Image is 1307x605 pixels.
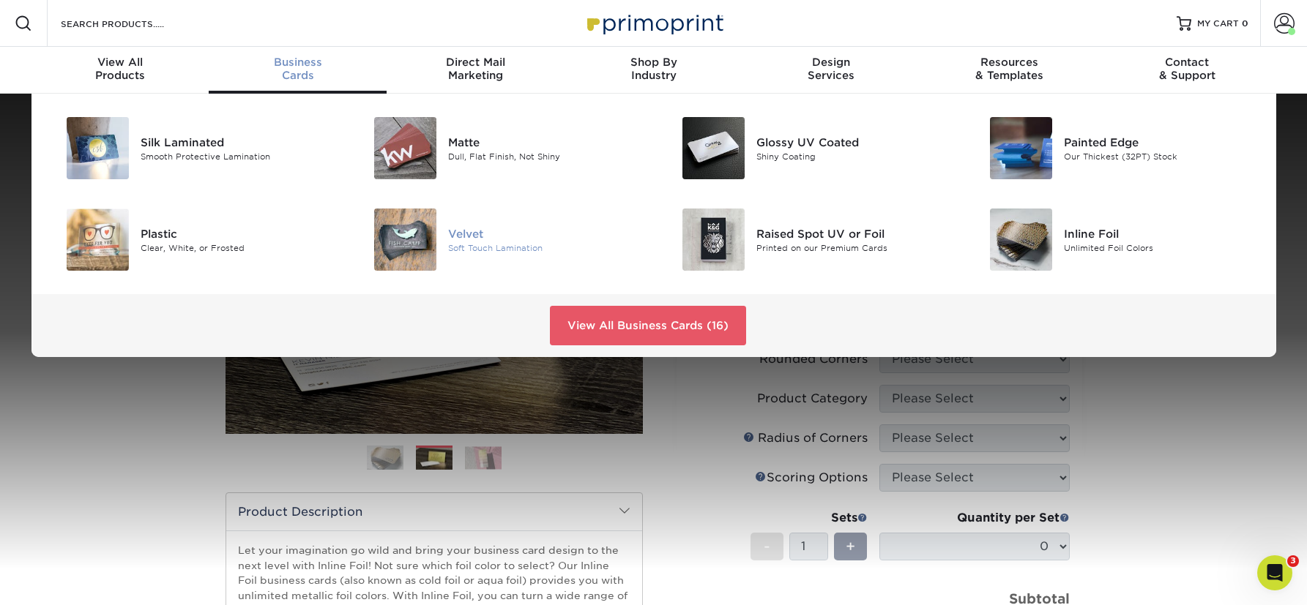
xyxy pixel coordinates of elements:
div: Shiny Coating [756,150,950,162]
div: Matte [448,134,642,150]
div: Cards [209,56,387,82]
div: Plastic [141,225,335,241]
div: Silk Laminated [141,134,335,150]
img: Glossy UV Coated Business Cards [682,117,745,179]
div: & Templates [920,56,1098,82]
a: Inline Foil Business Cards Inline Foil Unlimited Foil Colors [972,203,1259,277]
a: Plastic Business Cards Plastic Clear, White, or Frosted [49,203,335,277]
div: Printed on our Premium Cards [756,241,950,254]
img: Primoprint [581,7,727,39]
a: Direct MailMarketing [387,47,565,94]
span: Direct Mail [387,56,565,69]
div: Industry [565,56,742,82]
input: SEARCH PRODUCTS..... [59,15,202,32]
a: View All Business Cards (16) [550,306,746,345]
div: Velvet [448,225,642,241]
img: Painted Edge Business Cards [990,117,1052,179]
div: Services [742,56,920,82]
span: Design [742,56,920,69]
div: Products [31,56,209,82]
div: Dull, Flat Finish, Not Shiny [448,150,642,162]
div: Glossy UV Coated [756,134,950,150]
span: 3 [1287,555,1299,567]
span: 0 [1242,18,1248,29]
img: Raised Spot UV or Foil Business Cards [682,208,745,271]
a: View AllProducts [31,47,209,94]
div: Painted Edge [1064,134,1258,150]
div: Clear, White, or Frosted [141,241,335,254]
a: DesignServices [742,47,920,94]
div: Our Thickest (32PT) Stock [1064,150,1258,162]
img: Plastic Business Cards [67,208,129,271]
a: Raised Spot UV or Foil Business Cards Raised Spot UV or Foil Printed on our Premium Cards [665,203,951,277]
a: Matte Business Cards Matte Dull, Flat Finish, Not Shiny [357,111,643,185]
div: Marketing [387,56,565,82]
a: Resources& Templates [920,47,1098,94]
img: Silk Laminated Business Cards [67,117,129,179]
img: Inline Foil Business Cards [990,208,1052,271]
div: Smooth Protective Lamination [141,150,335,162]
a: Glossy UV Coated Business Cards Glossy UV Coated Shiny Coating [665,111,951,185]
div: & Support [1098,56,1276,82]
a: Contact& Support [1098,47,1276,94]
a: BusinessCards [209,47,387,94]
span: Business [209,56,387,69]
div: Soft Touch Lamination [448,241,642,254]
a: Silk Laminated Business Cards Silk Laminated Smooth Protective Lamination [49,111,335,185]
a: Shop ByIndustry [565,47,742,94]
div: Unlimited Foil Colors [1064,241,1258,254]
img: Matte Business Cards [374,117,436,179]
span: View All [31,56,209,69]
span: Shop By [565,56,742,69]
span: MY CART [1197,18,1239,30]
div: Inline Foil [1064,225,1258,241]
span: Contact [1098,56,1276,69]
div: Raised Spot UV or Foil [756,225,950,241]
iframe: Intercom live chat [1257,555,1292,590]
span: Resources [920,56,1098,69]
img: Velvet Business Cards [374,208,436,271]
a: Painted Edge Business Cards Painted Edge Our Thickest (32PT) Stock [972,111,1259,185]
a: Velvet Business Cards Velvet Soft Touch Lamination [357,203,643,277]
